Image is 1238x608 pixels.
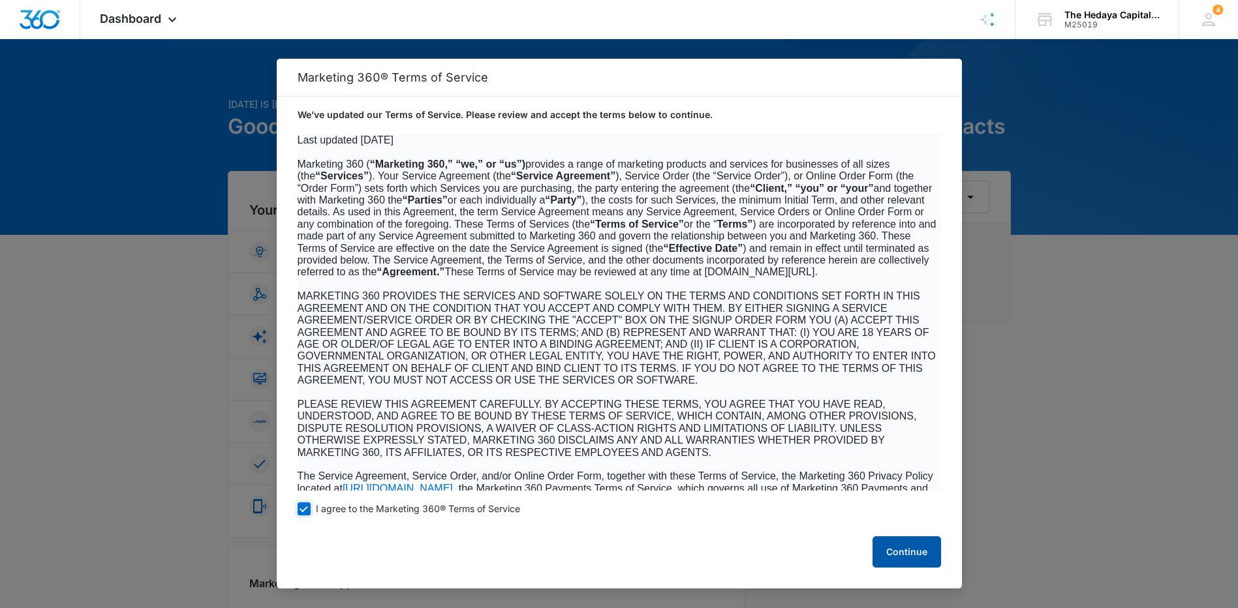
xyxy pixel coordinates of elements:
[511,170,615,181] b: “Service Agreement”
[298,470,933,493] span: The Service Agreement, Service Order, and/or Online Order Form, together with these Terms of Serv...
[315,170,369,181] b: “Services”
[370,159,525,170] b: “Marketing 360,” “we,” or “us”)
[663,243,743,254] b: “Effective Date”
[298,399,917,458] span: PLEASE REVIEW THIS AGREEMENT CAREFULLY. BY ACCEPTING THESE TERMS, YOU AGREE THAT YOU HAVE READ, U...
[298,290,936,386] span: MARKETING 360 PROVIDES THE SERVICES AND SOFTWARE SOLELY ON THE TERMS AND CONDITIONS SET FORTH IN ...
[298,134,394,145] span: Last updated [DATE]
[377,266,444,277] b: “Agreement.”
[545,194,581,205] b: “Party”
[717,219,753,230] b: Terms”
[343,483,453,494] a: [URL][DOMAIN_NAME]
[590,219,684,230] b: “Terms of Service”
[298,159,936,278] span: Marketing 360 ( provides a range of marketing products and services for businesses of all sizes (...
[298,108,941,121] p: We’ve updated our Terms of Service. Please review and accept the terms below to continue.
[1213,5,1223,15] div: notifications count
[1213,5,1223,15] span: 4
[402,194,447,205] b: “Parties”
[1064,10,1160,20] div: account name
[100,12,161,25] span: Dashboard
[316,503,520,515] span: I agree to the Marketing 360® Terms of Service
[298,483,928,506] span: , the Marketing 360 Payments Terms of Service, which governs all use of Marketing 360 Payments an...
[1064,20,1160,29] div: account id
[873,536,941,568] button: Continue
[750,183,873,194] b: “Client,” “you” or “your”
[298,70,941,84] h2: Marketing 360® Terms of Service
